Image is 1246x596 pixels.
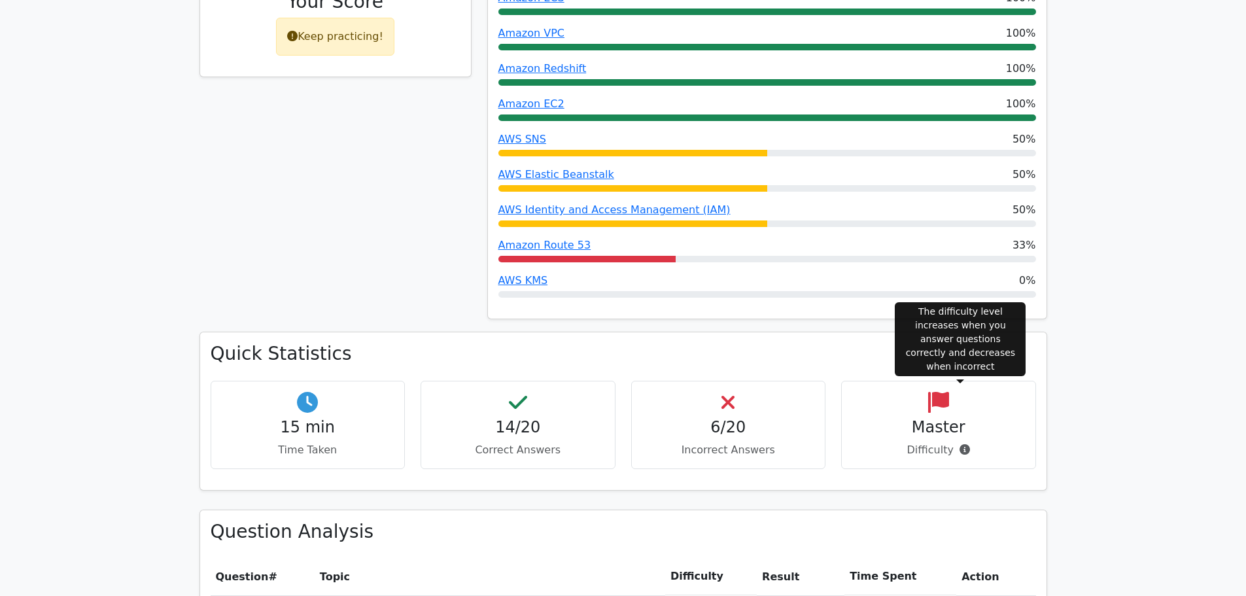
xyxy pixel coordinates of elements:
span: 50% [1012,202,1036,218]
span: Question [216,570,269,583]
a: AWS Elastic Beanstalk [498,168,614,181]
p: Incorrect Answers [642,442,815,458]
th: Action [956,558,1035,595]
div: The difficulty level increases when you answer questions correctly and decreases when incorrect [895,302,1026,376]
p: Time Taken [222,442,394,458]
h4: Master [852,418,1025,437]
span: 100% [1006,26,1036,41]
th: Topic [315,558,665,595]
span: 50% [1012,167,1036,183]
th: Difficulty [665,558,757,595]
a: Amazon Redshift [498,62,587,75]
h3: Quick Statistics [211,343,1036,365]
th: Time Spent [844,558,956,595]
a: AWS KMS [498,274,548,287]
h4: 14/20 [432,418,604,437]
h4: 6/20 [642,418,815,437]
h3: Question Analysis [211,521,1036,543]
th: # [211,558,315,595]
a: Amazon VPC [498,27,565,39]
h4: 15 min [222,418,394,437]
span: 0% [1019,273,1035,289]
a: Amazon Route 53 [498,239,591,251]
div: Keep practicing! [276,18,394,56]
span: 100% [1006,61,1036,77]
p: Correct Answers [432,442,604,458]
span: 33% [1012,237,1036,253]
a: AWS SNS [498,133,546,145]
a: AWS Identity and Access Management (IAM) [498,203,731,216]
span: 100% [1006,96,1036,112]
p: Difficulty [852,442,1025,458]
th: Result [757,558,844,595]
a: Amazon EC2 [498,97,564,110]
span: 50% [1012,131,1036,147]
